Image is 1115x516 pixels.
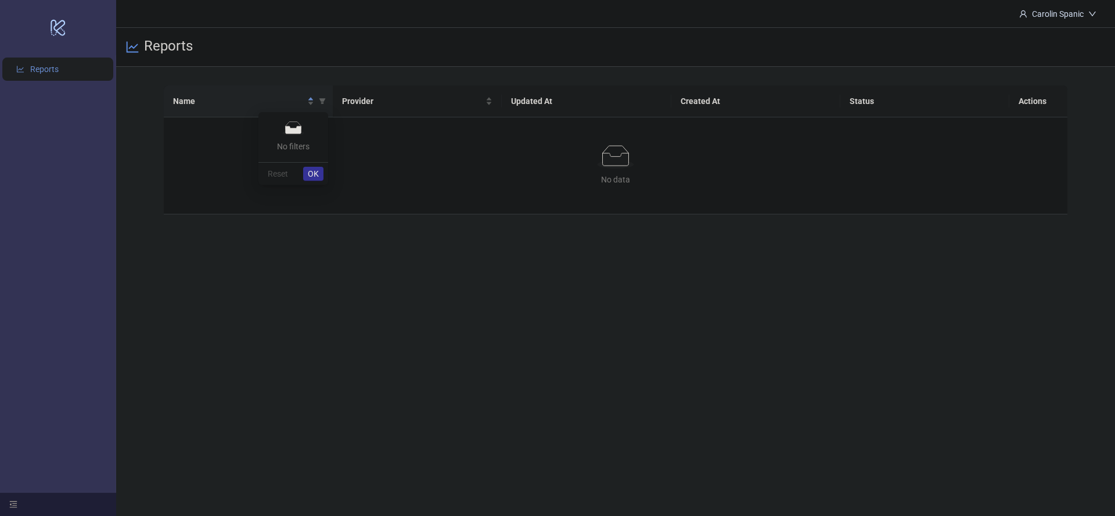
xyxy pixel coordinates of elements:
[1088,10,1096,18] span: down
[173,95,305,107] span: Name
[1027,8,1088,20] div: Carolin Spanic
[342,95,483,107] span: Provider
[263,167,293,181] button: Reset
[319,98,326,105] span: filter
[333,85,502,117] th: Provider
[1009,85,1067,117] th: Actions
[308,169,319,178] span: OK
[671,85,840,117] th: Created At
[303,167,323,181] button: OK
[125,40,139,54] span: line-chart
[9,500,17,508] span: menu-fold
[840,85,1009,117] th: Status
[258,140,328,153] div: No filters
[178,173,1053,186] div: No data
[164,85,333,117] th: Name
[316,92,328,110] span: filter
[30,64,59,74] a: Reports
[1019,10,1027,18] span: user
[502,85,671,117] th: Updated At
[144,37,193,57] h3: Reports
